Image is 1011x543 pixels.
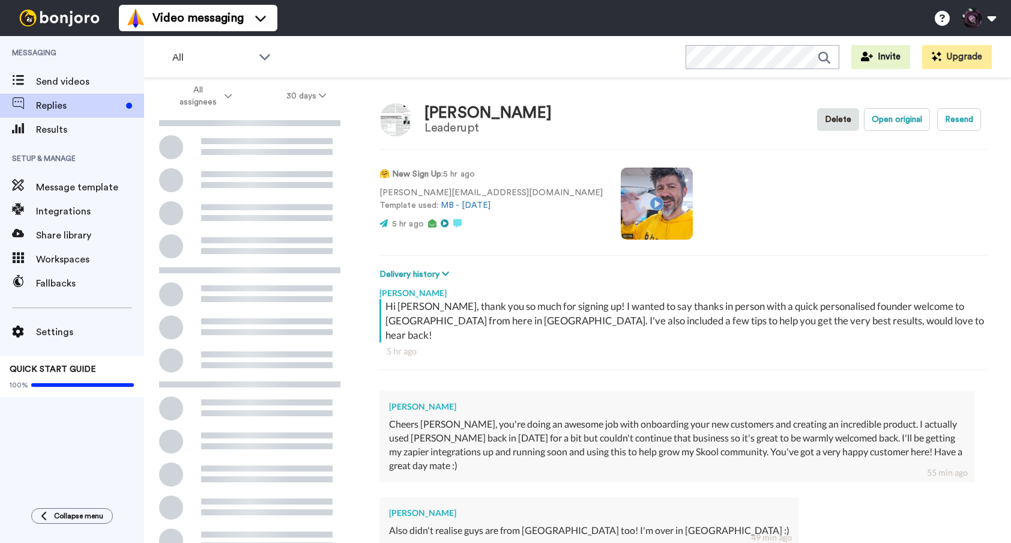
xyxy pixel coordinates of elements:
[36,123,144,137] span: Results
[392,220,424,228] span: 5 hr ago
[864,108,930,131] button: Open original
[385,299,984,342] div: Hi [PERSON_NAME], thank you so much for signing up! I wanted to say thanks in person with a quick...
[817,108,859,131] button: Delete
[174,84,222,108] span: All assignees
[389,507,789,519] div: [PERSON_NAME]
[424,121,552,135] div: Leaderupt
[14,10,104,26] img: bj-logo-header-white.svg
[379,281,987,299] div: [PERSON_NAME]
[36,74,144,89] span: Send videos
[146,79,259,113] button: All assignees
[379,168,603,181] p: : 5 hr ago
[937,108,981,131] button: Resend
[389,524,789,538] div: Also didn't realise guys are from [GEOGRAPHIC_DATA] too! I'm over in [GEOGRAPHIC_DATA] :)
[389,417,965,472] div: Cheers [PERSON_NAME], you're doing an awesome job with onboarding your new customers and creating...
[379,103,412,136] img: Image of ANTHONY BOCHRINIS
[36,276,144,291] span: Fallbacks
[851,45,910,69] button: Invite
[927,467,968,479] div: 55 min ago
[424,105,552,122] div: [PERSON_NAME]
[379,268,453,281] button: Delivery history
[922,45,992,69] button: Upgrade
[379,170,441,178] strong: 🤗 New Sign Up
[379,187,603,212] p: [PERSON_NAME][EMAIL_ADDRESS][DOMAIN_NAME] Template used:
[389,401,965,413] div: [PERSON_NAME]
[172,50,253,65] span: All
[31,508,113,524] button: Collapse menu
[387,345,980,357] div: 5 hr ago
[259,85,354,107] button: 30 days
[54,511,103,521] span: Collapse menu
[36,325,144,339] span: Settings
[36,204,144,219] span: Integrations
[36,252,144,267] span: Workspaces
[36,180,144,195] span: Message template
[36,228,144,243] span: Share library
[36,99,121,113] span: Replies
[10,365,96,374] span: QUICK START GUIDE
[441,201,490,210] a: MB - [DATE]
[126,8,145,28] img: vm-color.svg
[152,10,244,26] span: Video messaging
[10,380,28,390] span: 100%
